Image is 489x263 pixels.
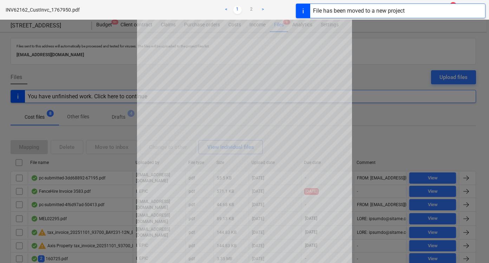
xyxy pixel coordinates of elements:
[247,6,256,14] a: Page 2
[259,6,267,14] a: Next page
[454,229,489,263] iframe: Chat Widget
[222,6,230,14] a: Previous page
[233,6,242,14] a: Page 1 is your current page
[313,7,405,15] div: File has been moved to a new project
[6,6,80,14] p: INV62162_CustInvc_1767950.pdf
